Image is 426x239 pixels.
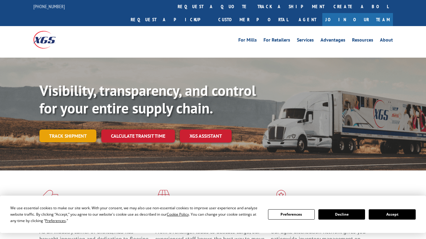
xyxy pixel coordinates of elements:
b: Visibility, transparency, and control for your entire supply chain. [39,81,256,117]
img: xgs-icon-flagship-distribution-model-red [271,190,292,206]
a: Join Our Team [322,13,393,26]
a: Resources [352,38,373,44]
img: xgs-icon-focused-on-flooring-red [155,190,169,206]
a: For Retailers [263,38,290,44]
a: Services [297,38,314,44]
a: [PHONE_NUMBER] [33,3,65,9]
img: xgs-icon-total-supply-chain-intelligence-red [39,190,58,206]
a: Agent [293,13,322,26]
button: Decline [318,209,365,220]
a: XGS ASSISTANT [180,130,232,143]
a: Calculate transit time [101,130,175,143]
div: We use essential cookies to make our site work. With your consent, we may also use non-essential ... [10,205,260,224]
a: Request a pickup [126,13,214,26]
button: Accept [369,209,415,220]
a: Track shipment [39,130,96,142]
a: About [380,38,393,44]
span: Cookie Policy [167,212,189,217]
a: For Mills [238,38,257,44]
button: Preferences [268,209,315,220]
a: Customer Portal [214,13,293,26]
span: Preferences [45,218,66,223]
a: Advantages [320,38,345,44]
